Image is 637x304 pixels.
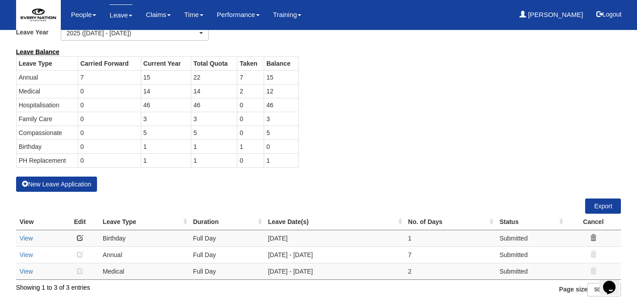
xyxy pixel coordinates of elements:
[141,56,191,70] th: Current Year
[264,112,298,126] td: 3
[20,235,33,242] a: View
[190,214,265,230] th: Duration : activate to sort column ascending
[237,56,264,70] th: Taken
[237,153,264,167] td: 0
[405,230,496,246] td: 1
[237,84,264,98] td: 2
[78,70,141,84] td: 7
[405,263,496,279] td: 2
[16,56,78,70] th: Leave Type
[587,283,621,296] select: Page size
[237,112,264,126] td: 0
[405,246,496,263] td: 7
[16,70,78,84] td: Annual
[141,98,191,112] td: 46
[190,246,265,263] td: Full Day
[16,48,59,55] b: Leave Balance
[110,4,132,25] a: Leave
[61,214,99,230] th: Edit
[99,246,190,263] td: Annual
[273,4,302,25] a: Training
[20,251,33,258] a: View
[16,98,78,112] td: Hospitalisation
[496,214,565,230] th: Status : activate to sort column ascending
[146,4,171,25] a: Claims
[190,230,265,246] td: Full Day
[61,25,209,41] button: 2025 ([DATE] - [DATE])
[16,139,78,153] td: Birthday
[264,214,404,230] th: Leave Date(s) : activate to sort column ascending
[184,4,203,25] a: Time
[264,126,298,139] td: 5
[217,4,260,25] a: Performance
[191,70,237,84] td: 22
[16,177,97,192] button: New Leave Application
[191,84,237,98] td: 14
[99,230,190,246] td: Birthday
[78,153,141,167] td: 0
[519,4,583,25] a: [PERSON_NAME]
[78,98,141,112] td: 0
[141,126,191,139] td: 5
[559,283,621,296] label: Page size
[405,214,496,230] th: No. of Days : activate to sort column ascending
[237,139,264,153] td: 1
[191,56,237,70] th: Total Quota
[264,84,298,98] td: 12
[191,126,237,139] td: 5
[565,214,621,230] th: Cancel
[78,126,141,139] td: 0
[264,263,404,279] td: [DATE] - [DATE]
[141,112,191,126] td: 3
[78,112,141,126] td: 0
[141,153,191,167] td: 1
[99,214,190,230] th: Leave Type : activate to sort column ascending
[264,70,298,84] td: 15
[71,4,97,25] a: People
[141,84,191,98] td: 14
[78,56,141,70] th: Carried Forward
[191,112,237,126] td: 3
[590,4,628,25] button: Logout
[191,139,237,153] td: 1
[237,70,264,84] td: 7
[20,268,33,275] a: View
[264,56,298,70] th: Balance
[599,268,628,295] iframe: chat widget
[237,126,264,139] td: 0
[16,126,78,139] td: Compassionate
[16,84,78,98] td: Medical
[141,70,191,84] td: 15
[141,139,191,153] td: 1
[190,263,265,279] td: Full Day
[496,230,565,246] td: Submitted
[264,139,298,153] td: 0
[264,153,298,167] td: 1
[16,25,61,38] label: Leave Year
[16,214,61,230] th: View
[264,230,404,246] td: [DATE]
[237,98,264,112] td: 0
[16,112,78,126] td: Family Care
[99,263,190,279] td: Medical
[496,263,565,279] td: Submitted
[78,139,141,153] td: 0
[16,153,78,167] td: PH Replacement
[585,198,621,214] a: Export
[67,29,198,38] div: 2025 ([DATE] - [DATE])
[264,98,298,112] td: 46
[191,153,237,167] td: 1
[78,84,141,98] td: 0
[264,246,404,263] td: [DATE] - [DATE]
[496,246,565,263] td: Submitted
[191,98,237,112] td: 46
